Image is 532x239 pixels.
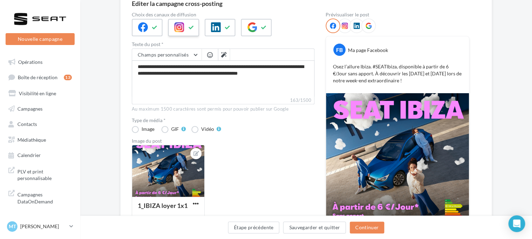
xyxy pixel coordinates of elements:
button: Continuer [350,222,384,233]
span: PLV et print personnalisable [17,167,72,182]
label: Type de média * [132,118,314,123]
a: Médiathèque [4,133,76,145]
div: Image [142,127,154,132]
span: Boîte de réception [18,74,58,80]
button: Étape précédente [228,222,280,233]
div: Ma page Facebook [348,47,388,54]
span: Calendrier [17,152,41,158]
a: PLV et print personnalisable [4,164,76,185]
div: Au maximum 1500 caractères sont permis pour pouvoir publier sur Google [132,106,314,112]
a: Boîte de réception13 [4,70,76,83]
a: Visibilité en ligne [4,87,76,99]
button: Sauvegarder et quitter [283,222,346,233]
div: Vidéo [201,127,214,132]
a: MT [PERSON_NAME] [6,220,75,233]
label: Texte du post * [132,42,314,47]
span: Visibilité en ligne [19,90,56,96]
span: Opérations [18,59,43,65]
label: Choix des canaux de diffusion [132,12,314,17]
p: Osez l’allure Ibiza. #SEATIbiza, disponible à partir de 6 €/Jour sans apport. À découvrir les [DA... [333,63,462,84]
span: Champs personnalisés [138,52,189,58]
div: 1_IBIZA loyer 1x1 [138,202,188,209]
span: MT [9,223,16,230]
div: FB [333,44,345,56]
span: Campagnes [17,105,43,111]
span: Contacts [17,121,37,127]
div: Image du post [132,139,314,143]
span: Campagnes DataOnDemand [17,190,72,205]
a: Campagnes [4,102,76,114]
div: GIF [171,127,179,132]
label: 163/1500 [132,97,314,104]
div: 13 [64,75,72,80]
a: Contacts [4,117,76,130]
span: Médiathèque [17,136,46,142]
div: Prévisualiser le post [326,12,469,17]
p: [PERSON_NAME] [20,223,67,230]
div: Editer la campagne cross-posting [132,0,222,7]
button: Champs personnalisés [132,49,202,61]
button: Nouvelle campagne [6,33,75,45]
div: Open Intercom Messenger [508,215,525,232]
a: Opérations [4,55,76,68]
a: Campagnes DataOnDemand [4,187,76,208]
a: Calendrier [4,148,76,161]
